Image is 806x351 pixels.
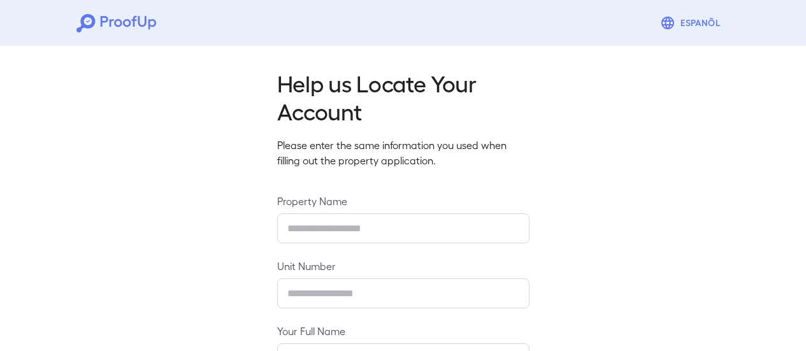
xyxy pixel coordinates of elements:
[277,324,529,338] label: Your Full Name
[277,69,529,125] h2: Help us Locate Your Account
[277,259,529,273] label: Unit Number
[277,138,529,168] p: Please enter the same information you used when filling out the property application.
[277,194,529,208] label: Property Name
[655,10,730,36] button: Espanõl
